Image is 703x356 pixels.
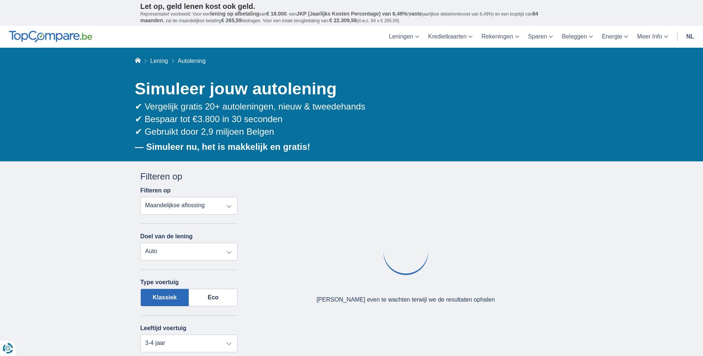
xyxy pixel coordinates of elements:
p: Let op, geld lenen kost ook geld. [140,2,563,11]
a: Sparen [524,26,558,48]
a: Leningen [384,26,424,48]
a: Lening [150,58,168,64]
a: Beleggen [557,26,597,48]
label: Eco [189,289,238,306]
h1: Simuleer jouw autolening [135,77,563,100]
p: Representatief voorbeeld: Voor een van , een ( jaarlijkse debetrentevoet van 6,49%) en een loopti... [140,11,563,24]
a: nl [682,26,699,48]
a: Energie [597,26,633,48]
span: lening op afbetaling [210,11,259,17]
label: Doel van de lening [140,233,193,240]
span: Autolening [178,58,206,64]
div: [PERSON_NAME] even te wachten terwijl we de resultaten ophalen [316,296,495,304]
span: 84 maanden [140,11,538,23]
label: Klassiek [140,289,189,306]
a: Rekeningen [477,26,523,48]
img: TopCompare [9,31,92,43]
label: Filteren op [140,187,171,194]
div: ✔ Vergelijk gratis 20+ autoleningen, nieuw & tweedehands ✔ Bespaar tot €3.800 in 30 seconden ✔ Ge... [135,100,563,138]
label: Type voertuig [140,279,179,286]
span: JKP (Jaarlijks Kosten Percentage) van 6,49% [296,11,407,17]
span: € 265,59 [221,17,242,23]
b: — Simuleer nu, het is makkelijk en gratis! [135,142,311,152]
span: € 18.000 [266,11,287,17]
span: € 22.309,56 [329,17,357,23]
div: Filteren op [140,170,238,183]
span: vaste [409,11,422,17]
a: Home [135,58,141,64]
a: Kredietkaarten [424,26,477,48]
label: Leeftijd voertuig [140,325,186,332]
a: Meer Info [633,26,673,48]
